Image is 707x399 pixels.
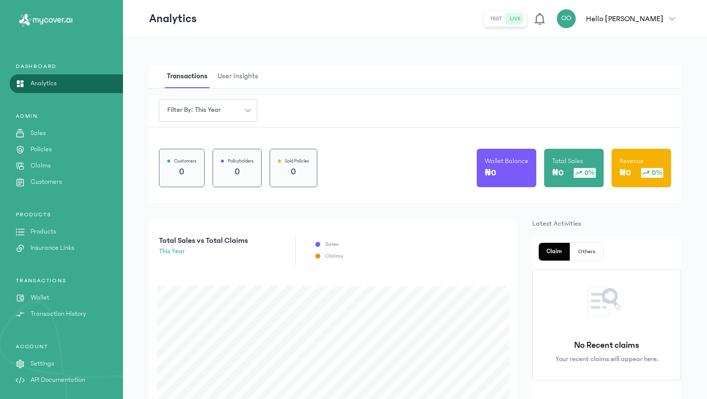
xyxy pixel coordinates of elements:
[31,128,46,138] p: Sales
[159,99,257,122] button: Filter by: this year
[574,338,639,352] p: No Recent claims
[159,234,248,246] p: Total Sales vs Total Claims
[325,252,343,260] p: Claims
[31,78,57,89] p: Analytics
[486,13,506,25] button: test
[506,13,524,25] button: live
[159,246,248,257] p: this year
[31,177,62,187] p: Customers
[31,243,74,253] p: Insurance Links
[31,144,52,155] p: Policies
[555,354,658,364] p: Your recent claims will appear here.
[539,243,570,261] button: Claim
[556,9,681,29] button: OOHello [PERSON_NAME]
[215,65,266,88] button: User Insights
[149,11,197,27] p: Analytics
[31,227,56,237] p: Products
[31,309,86,319] p: Transaction History
[165,65,210,88] span: Transactions
[532,219,681,229] p: Latest Activities
[574,168,596,178] div: 0%
[31,359,54,369] p: Settings
[619,166,631,180] p: ₦0
[285,157,309,165] p: Sold Policies
[31,161,51,171] p: Claims
[215,65,260,88] span: User Insights
[161,105,227,115] span: Filter by: this year
[485,156,528,166] p: Wallet Balance
[619,156,644,166] p: Revenue
[174,157,196,165] p: Customers
[31,375,85,385] p: API Documentation
[552,156,583,166] p: Total Sales
[641,168,663,178] div: 0%
[325,240,338,248] p: Sales
[167,165,196,179] p: 0
[586,13,663,25] p: Hello [PERSON_NAME]
[165,65,215,88] button: Transactions
[228,157,253,165] p: Policyholders
[552,166,564,180] p: ₦0
[556,9,576,29] div: OO
[31,293,49,303] p: Wallet
[485,166,496,180] p: ₦0
[570,243,603,261] button: Others
[221,165,253,179] p: 0
[278,165,309,179] p: 0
